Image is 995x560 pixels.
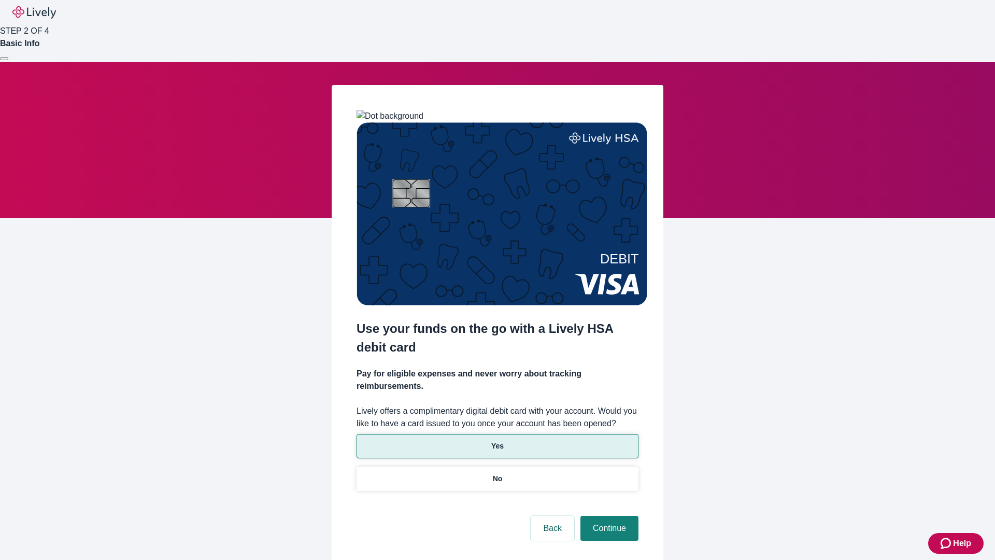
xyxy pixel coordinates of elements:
[357,368,638,393] h4: Pay for eligible expenses and never worry about tracking reimbursements.
[491,441,504,452] p: Yes
[12,6,56,19] img: Lively
[357,319,638,357] h2: Use your funds on the go with a Lively HSA debit card
[357,467,638,491] button: No
[357,434,638,458] button: Yes
[357,110,423,122] img: Dot background
[928,533,984,554] button: Zendesk support iconHelp
[580,516,638,541] button: Continue
[493,473,503,484] p: No
[357,122,647,305] img: Debit card
[953,537,971,550] span: Help
[357,405,638,430] label: Lively offers a complimentary digital debit card with your account. Would you like to have a card...
[531,516,574,541] button: Back
[941,537,953,550] svg: Zendesk support icon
